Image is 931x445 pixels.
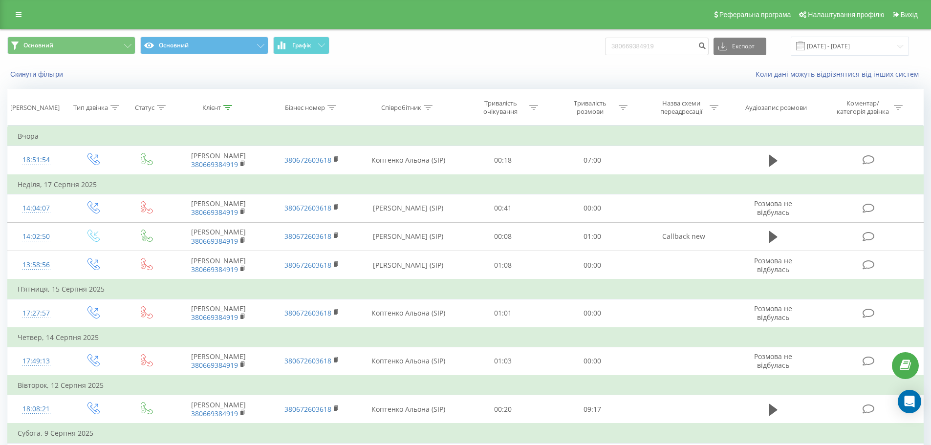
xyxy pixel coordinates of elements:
[18,150,55,170] div: 18:51:54
[284,356,331,365] a: 380672603618
[10,104,60,112] div: [PERSON_NAME]
[358,395,458,424] td: Коптенко Альона (SIP)
[548,194,637,222] td: 00:00
[73,104,108,112] div: Тип дзвінка
[284,260,331,270] a: 380672603618
[7,70,68,79] button: Скинути фільтри
[191,160,238,169] a: 380669384919
[284,308,331,318] a: 380672603618
[284,404,331,414] a: 380672603618
[358,251,458,280] td: [PERSON_NAME] (SIP)
[358,222,458,251] td: [PERSON_NAME] (SIP)
[23,42,53,49] span: Основний
[745,104,807,112] div: Аудіозапис розмови
[808,11,884,19] span: Налаштування профілю
[564,99,616,116] div: Тривалість розмови
[637,222,730,251] td: Callback new
[18,255,55,275] div: 13:58:56
[191,313,238,322] a: 380669384919
[202,104,221,112] div: Клієнт
[8,328,924,347] td: Четвер, 14 Серпня 2025
[8,127,924,146] td: Вчора
[135,104,154,112] div: Статус
[901,11,918,19] span: Вихід
[458,347,548,376] td: 01:03
[191,360,238,370] a: 380669384919
[172,194,265,222] td: [PERSON_NAME]
[7,37,135,54] button: Основний
[548,251,637,280] td: 00:00
[18,199,55,218] div: 14:04:07
[381,104,421,112] div: Співробітник
[475,99,527,116] div: Тривалість очікування
[358,347,458,376] td: Коптенко Альона (SIP)
[172,299,265,328] td: [PERSON_NAME]
[834,99,891,116] div: Коментар/категорія дзвінка
[754,199,792,217] span: Розмова не відбулась
[358,146,458,175] td: Коптенко Альона (SIP)
[754,256,792,274] span: Розмова не відбулась
[756,69,924,79] a: Коли дані можуть відрізнятися вiд інших систем
[548,146,637,175] td: 07:00
[458,146,548,175] td: 00:18
[458,222,548,251] td: 00:08
[358,194,458,222] td: [PERSON_NAME] (SIP)
[754,352,792,370] span: Розмова не відбулась
[8,376,924,395] td: Вівторок, 12 Серпня 2025
[191,236,238,246] a: 380669384919
[754,304,792,322] span: Розмова не відбулась
[8,279,924,299] td: П’ятниця, 15 Серпня 2025
[358,299,458,328] td: Коптенко Альона (SIP)
[548,395,637,424] td: 09:17
[548,299,637,328] td: 00:00
[284,203,331,212] a: 380672603618
[172,395,265,424] td: [PERSON_NAME]
[172,347,265,376] td: [PERSON_NAME]
[8,424,924,443] td: Субота, 9 Серпня 2025
[284,155,331,165] a: 380672603618
[898,390,921,413] div: Open Intercom Messenger
[605,38,709,55] input: Пошук за номером
[458,194,548,222] td: 00:41
[548,347,637,376] td: 00:00
[458,299,548,328] td: 01:01
[719,11,791,19] span: Реферальна програма
[18,227,55,246] div: 14:02:50
[273,37,329,54] button: Графік
[458,251,548,280] td: 01:08
[172,146,265,175] td: [PERSON_NAME]
[140,37,268,54] button: Основний
[172,251,265,280] td: [PERSON_NAME]
[284,232,331,241] a: 380672603618
[285,104,325,112] div: Бізнес номер
[18,304,55,323] div: 17:27:57
[191,409,238,418] a: 380669384919
[655,99,707,116] div: Назва схеми переадресації
[18,352,55,371] div: 17:49:13
[714,38,766,55] button: Експорт
[458,395,548,424] td: 00:20
[172,222,265,251] td: [PERSON_NAME]
[8,175,924,194] td: Неділя, 17 Серпня 2025
[191,265,238,274] a: 380669384919
[292,42,311,49] span: Графік
[548,222,637,251] td: 01:00
[191,208,238,217] a: 380669384919
[18,400,55,419] div: 18:08:21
